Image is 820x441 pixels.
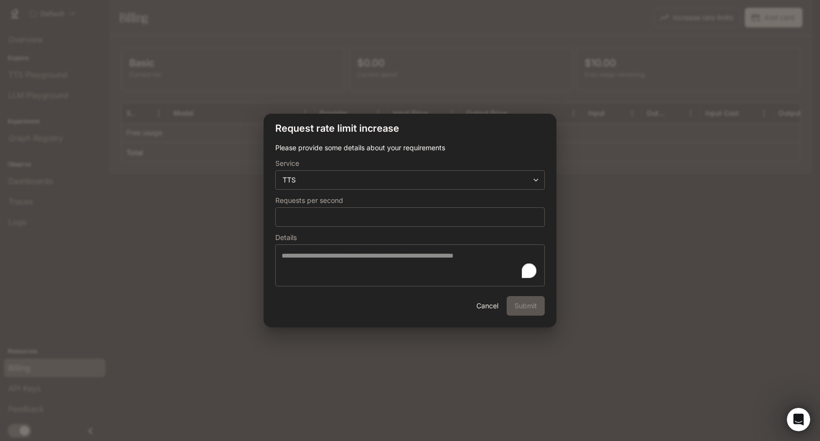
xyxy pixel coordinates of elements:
[276,175,544,185] div: TTS
[282,251,538,280] textarea: To enrich screen reader interactions, please activate Accessibility in Grammarly extension settings
[787,408,810,431] iframe: Intercom live chat
[471,296,503,316] button: Cancel
[275,143,545,153] p: Please provide some details about your requirements
[275,197,343,204] p: Requests per second
[275,160,299,167] p: Service
[264,114,556,143] h2: Request rate limit increase
[275,234,297,241] p: Details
